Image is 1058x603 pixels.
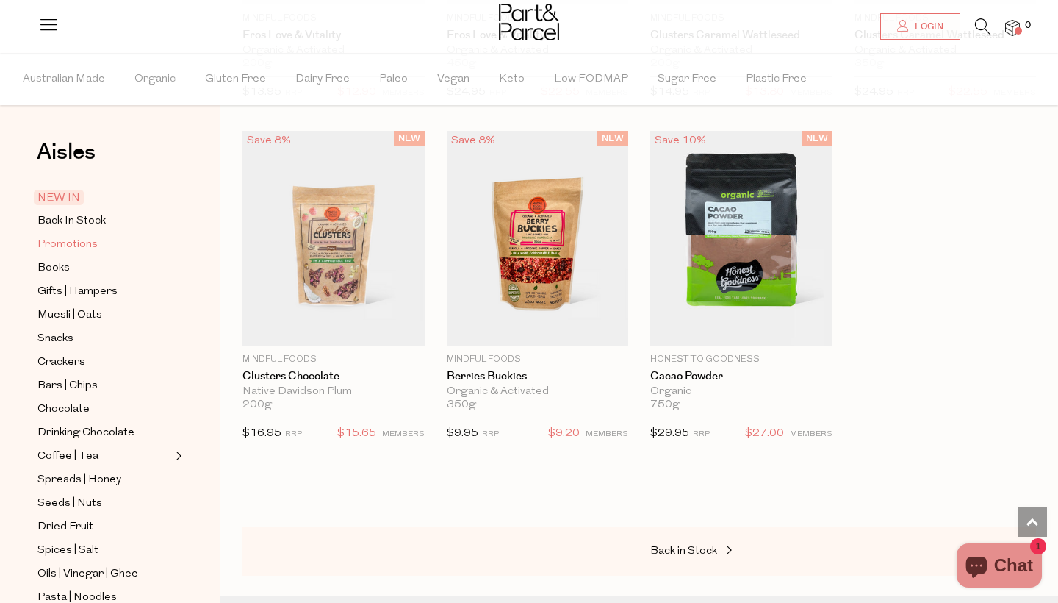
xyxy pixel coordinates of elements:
span: Snacks [37,330,73,348]
span: Low FODMAP [554,54,628,105]
a: Oils | Vinegar | Ghee [37,565,171,583]
a: Spreads | Honey [37,471,171,489]
span: Login [911,21,943,33]
span: Seeds | Nuts [37,495,102,513]
img: Berries Buckies [447,131,629,346]
span: Australian Made [23,54,105,105]
span: Paleo [379,54,408,105]
span: $15.65 [337,424,376,443]
span: Coffee | Tea [37,448,98,465]
a: Muesli | Oats [37,306,171,324]
a: Gifts | Hampers [37,282,171,301]
span: Back in Stock [650,546,717,557]
span: Aisles [37,136,96,168]
p: Mindful Foods [447,353,629,366]
small: MEMBERS [586,430,628,438]
span: Gluten Free [205,54,266,105]
a: Coffee | Tea [37,447,171,465]
span: Dried Fruit [37,518,93,536]
span: Back In Stock [37,213,106,230]
a: Drinking Chocolate [37,424,171,442]
p: Honest to Goodness [650,353,832,366]
a: Bars | Chips [37,377,171,395]
span: $16.95 [242,428,281,439]
a: Crackers [37,353,171,371]
a: Back In Stock [37,212,171,230]
a: Dried Fruit [37,518,171,536]
span: Gifts | Hampers [37,283,118,301]
span: $29.95 [650,428,689,439]
span: Dairy Free [295,54,350,105]
div: Organic & Activated [447,385,629,399]
a: Spices | Salt [37,541,171,560]
span: Spices | Salt [37,542,98,560]
inbox-online-store-chat: Shopify online store chat [952,543,1046,591]
span: NEW [597,131,628,146]
span: 350g [447,399,476,412]
span: $9.20 [548,424,580,443]
span: Muesli | Oats [37,307,102,324]
span: Chocolate [37,401,90,418]
span: Sugar Free [658,54,716,105]
div: Save 10% [650,131,710,151]
span: Plastic Free [746,54,807,105]
a: Login [880,13,960,40]
span: Crackers [37,354,85,371]
span: 0 [1021,19,1034,32]
span: Keto [499,54,525,105]
span: Oils | Vinegar | Ghee [37,565,138,583]
small: RRP [693,430,710,438]
span: Promotions [37,236,98,254]
span: $9.95 [447,428,478,439]
a: Aisles [37,141,96,178]
a: Chocolate [37,400,171,418]
a: Clusters Chocolate [242,370,425,383]
a: NEW IN [37,189,171,207]
span: 750g [650,399,680,412]
a: Books [37,259,171,277]
span: Books [37,260,70,277]
img: Cacao Powder [650,131,832,346]
p: Mindful Foods [242,353,425,366]
div: Save 8% [447,131,500,151]
span: NEW IN [34,190,84,205]
a: Seeds | Nuts [37,494,171,513]
button: Expand/Collapse Coffee | Tea [172,447,182,465]
span: NEW [394,131,425,146]
div: Native Davidson Plum [242,385,425,399]
div: Save 8% [242,131,295,151]
span: $27.00 [745,424,784,443]
a: Snacks [37,329,171,348]
span: Organic [134,54,176,105]
span: Drinking Chocolate [37,424,134,442]
small: MEMBERS [382,430,425,438]
a: Berries Buckies [447,370,629,383]
div: Organic [650,385,832,399]
a: Cacao Powder [650,370,832,383]
img: Part&Parcel [499,4,559,40]
small: RRP [285,430,302,438]
small: MEMBERS [790,430,832,438]
small: RRP [482,430,499,438]
span: Bars | Chips [37,377,98,395]
span: Spreads | Honey [37,471,121,489]
span: 200g [242,399,272,412]
span: Vegan [437,54,469,105]
a: 0 [1005,20,1020,35]
a: Back in Stock [650,542,797,561]
a: Promotions [37,235,171,254]
span: NEW [802,131,832,146]
img: Clusters Chocolate [242,131,425,346]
